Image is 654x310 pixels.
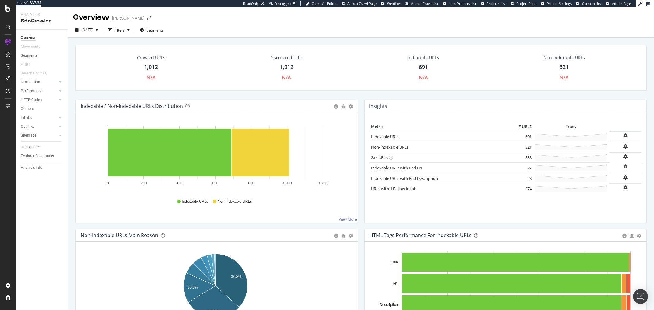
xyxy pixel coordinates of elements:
div: HTTP Codes [21,97,42,103]
div: Non-Indexable URLs [543,55,585,61]
div: gear [637,234,641,238]
span: Admin Crawl Page [347,1,377,6]
a: Distribution [21,79,57,85]
div: bell-plus [623,185,628,190]
div: SiteCrawler [21,17,63,25]
a: View More [339,217,357,222]
span: Logs Projects List [449,1,476,6]
button: Segments [137,25,166,35]
div: [PERSON_NAME] [112,15,145,21]
span: Segments [147,28,164,33]
td: 691 [509,131,533,142]
a: Open Viz Editor [306,1,337,6]
a: Non-Indexable URLs [371,144,408,150]
div: gear [349,234,353,238]
a: Visits [21,61,36,68]
text: 1,200 [318,181,327,185]
a: Movements [21,43,46,50]
a: Admin Page [606,1,631,6]
span: Non-Indexable URLs [218,199,252,204]
div: circle-info [622,234,627,238]
div: N/A [419,74,428,81]
div: Segments [21,52,37,59]
div: circle-info [334,234,338,238]
div: Non-Indexable URLs Main Reason [81,232,158,238]
span: Admin Page [612,1,631,6]
span: 2025 Aug. 27th [81,27,93,32]
text: Description [379,303,398,307]
div: Indexable URLs [407,55,439,61]
div: bug [341,234,346,238]
div: Overview [73,12,109,23]
div: Open Intercom Messenger [633,289,648,304]
svg: A chart. [81,122,350,193]
div: Filters [114,28,125,33]
a: Performance [21,88,57,94]
td: 838 [509,152,533,163]
div: Distribution [21,79,40,85]
text: H1 [393,282,398,286]
div: Overview [21,35,36,41]
a: Indexable URLs with Bad H1 [371,165,422,171]
div: Explorer Bookmarks [21,153,54,159]
div: bell-plus [623,175,628,180]
span: Open in dev [582,1,602,6]
text: 400 [176,181,182,185]
div: Visits [21,61,30,68]
a: Explorer Bookmarks [21,153,63,159]
text: 800 [248,181,254,185]
div: bug [341,104,346,109]
div: 1,012 [280,63,293,71]
a: Open in dev [576,1,602,6]
div: circle-info [334,104,338,109]
th: Trend [533,122,609,131]
div: 1,012 [144,63,158,71]
div: N/A [147,74,156,81]
div: N/A [282,74,291,81]
div: Outlinks [21,123,34,130]
a: Project Settings [541,1,572,6]
div: bell-plus [623,144,628,149]
div: Crawled URLs [137,55,165,61]
a: Admin Crawl List [405,1,438,6]
div: bell-plus [623,133,628,138]
text: 36.8% [231,274,242,279]
th: # URLS [509,122,533,131]
div: Search Engines [21,70,46,77]
text: Title [391,260,398,264]
span: Projects List [487,1,506,6]
button: Filters [106,25,132,35]
div: HTML Tags Performance for Indexable URLs [369,232,472,238]
div: N/A [560,74,569,81]
div: bell-plus [623,164,628,169]
div: Movements [21,43,40,50]
div: bell-plus [623,154,628,159]
div: bug [630,234,634,238]
text: 1,000 [282,181,292,185]
div: Inlinks [21,115,32,121]
a: Project Page [511,1,536,6]
button: [DATE] [73,25,101,35]
h4: Insights [369,102,387,110]
text: 600 [212,181,218,185]
a: Analysis Info [21,164,63,171]
a: Sitemaps [21,132,57,139]
a: URLs with 1 Follow Inlink [371,186,416,191]
span: Admin Crawl List [411,1,438,6]
div: 691 [419,63,428,71]
td: 321 [509,142,533,152]
a: Indexable URLs [371,134,399,139]
text: 15.3% [188,285,198,289]
a: Inlinks [21,115,57,121]
a: Segments [21,52,63,59]
span: Indexable URLs [182,199,208,204]
a: Indexable URLs with Bad Description [371,176,438,181]
a: 2xx URLs [371,155,388,160]
div: Viz Debugger: [269,1,291,6]
a: Overview [21,35,63,41]
a: Content [21,106,63,112]
a: Admin Crawl Page [342,1,377,6]
a: Url Explorer [21,144,63,150]
div: Url Explorer [21,144,40,150]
